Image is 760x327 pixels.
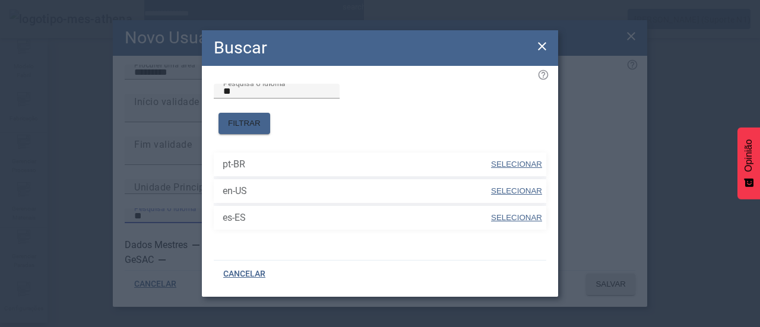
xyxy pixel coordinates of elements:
[223,269,265,278] font: CANCELAR
[223,158,245,170] font: pt-BR
[490,154,543,175] button: SELECIONAR
[491,213,542,222] font: SELECIONAR
[490,180,543,202] button: SELECIONAR
[218,113,270,134] button: FILTRAR
[490,207,543,228] button: SELECIONAR
[223,185,247,196] font: en-US
[228,119,261,128] font: FILTRAR
[223,79,286,87] font: Pesquisa o idioma
[214,37,267,58] font: Buscar
[491,186,542,195] font: SELECIONAR
[737,128,760,199] button: Feedback - Mostrar pesquisa
[214,263,275,285] button: CANCELAR
[223,212,246,223] font: es-ES
[743,139,753,172] font: Opinião
[491,160,542,169] font: SELECIONAR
